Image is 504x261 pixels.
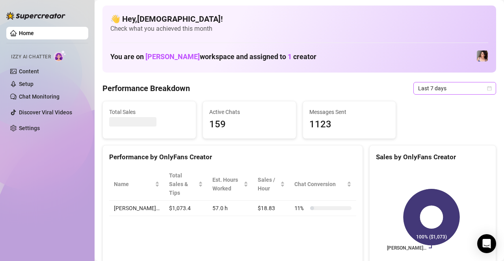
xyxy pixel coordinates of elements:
[11,53,51,61] span: Izzy AI Chatter
[258,175,279,193] span: Sales / Hour
[102,83,190,94] h4: Performance Breakdown
[145,52,200,61] span: [PERSON_NAME]
[294,204,307,213] span: 11 %
[6,12,65,20] img: logo-BBDzfeDw.svg
[19,125,40,131] a: Settings
[110,13,488,24] h4: 👋 Hey, [DEMOGRAPHIC_DATA] !
[487,86,492,91] span: calendar
[19,30,34,36] a: Home
[387,246,426,251] text: [PERSON_NAME]…
[418,82,491,94] span: Last 7 days
[477,50,488,62] img: Lauren
[212,175,242,193] div: Est. Hours Worked
[309,108,390,116] span: Messages Sent
[294,180,345,188] span: Chat Conversion
[114,180,153,188] span: Name
[109,152,356,162] div: Performance by OnlyFans Creator
[54,50,66,62] img: AI Chatter
[109,168,164,201] th: Name
[19,81,33,87] a: Setup
[19,109,72,116] a: Discover Viral Videos
[253,168,290,201] th: Sales / Hour
[288,52,292,61] span: 1
[110,52,316,61] h1: You are on workspace and assigned to creator
[290,168,356,201] th: Chat Conversion
[19,68,39,75] a: Content
[209,108,290,116] span: Active Chats
[477,234,496,253] div: Open Intercom Messenger
[110,24,488,33] span: Check what you achieved this month
[376,152,489,162] div: Sales by OnlyFans Creator
[169,171,197,197] span: Total Sales & Tips
[253,201,290,216] td: $18.83
[109,108,190,116] span: Total Sales
[309,117,390,132] span: 1123
[109,201,164,216] td: [PERSON_NAME]…
[208,201,253,216] td: 57.0 h
[164,201,208,216] td: $1,073.4
[209,117,290,132] span: 159
[164,168,208,201] th: Total Sales & Tips
[19,93,60,100] a: Chat Monitoring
